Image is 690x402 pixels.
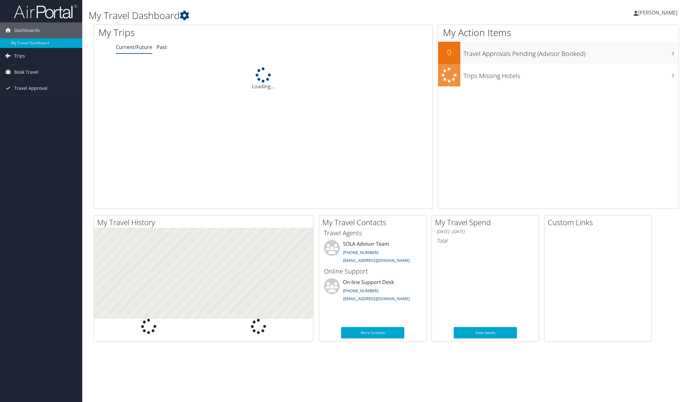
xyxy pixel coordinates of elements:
h3: Online Support [324,267,421,276]
span: Trips [14,48,25,64]
h1: My Travel Dashboard [89,9,485,22]
a: 0Travel Approvals Pending (Advisor Booked) [438,42,679,64]
h1: My Action Items [438,26,679,39]
h6: Total [437,237,534,244]
h3: Trips Missing Hotels [463,68,679,80]
a: [PHONE_NUMBER] [343,250,378,255]
h2: My Travel Contacts [322,217,426,228]
h1: My Trips [98,26,287,39]
span: Travel Approval [14,80,47,96]
span: Dashboards [14,22,40,38]
li: On-line Support Desk [321,278,425,304]
h6: [DATE] - [DATE] [437,229,534,235]
a: [EMAIL_ADDRESS][DOMAIN_NAME] [343,296,410,301]
img: airportal-logo.png [14,4,77,19]
div: Loading... [94,67,432,90]
h2: Custom Links [548,217,651,228]
a: More Contacts [341,327,404,338]
h2: 0 [438,47,460,58]
h2: My Travel Spend [435,217,539,228]
a: [PHONE_NUMBER] [343,288,378,294]
span: Book Travel [14,64,39,80]
h3: Travel Agents [324,229,421,238]
a: Past [157,44,167,51]
a: [PERSON_NAME] [634,3,684,22]
h3: Travel Approvals Pending (Advisor Booked) [463,46,679,58]
a: Trips Missing Hotels [438,64,679,86]
li: SOLA Advisor Team [321,240,425,266]
span: [PERSON_NAME] [638,9,677,16]
a: View Details [454,327,517,338]
a: [EMAIL_ADDRESS][DOMAIN_NAME] [343,257,410,263]
a: Current/Future [116,44,152,51]
h2: My Travel History [97,217,313,228]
